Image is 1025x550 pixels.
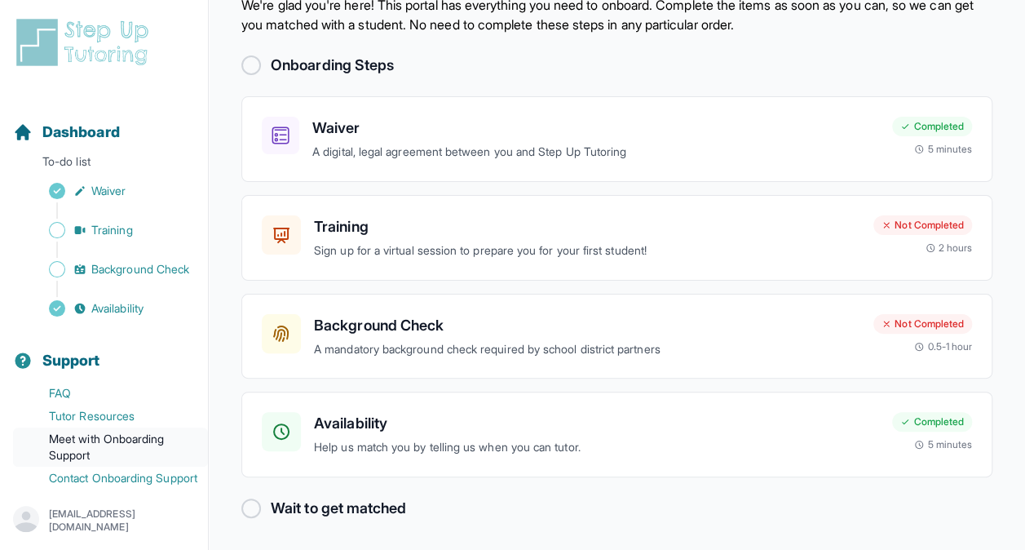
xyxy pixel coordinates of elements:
[314,215,860,238] h3: Training
[873,215,972,235] div: Not Completed
[314,340,860,359] p: A mandatory background check required by school district partners
[13,506,195,535] button: [EMAIL_ADDRESS][DOMAIN_NAME]
[13,428,208,467] a: Meet with Onboarding Support
[914,340,972,353] div: 0.5-1 hour
[314,412,879,435] h3: Availability
[892,412,972,432] div: Completed
[42,121,120,144] span: Dashboard
[13,405,208,428] a: Tutor Resources
[271,497,406,520] h2: Wait to get matched
[91,183,126,199] span: Waiver
[13,297,208,320] a: Availability
[91,300,144,317] span: Availability
[241,96,992,182] a: WaiverA digital, legal agreement between you and Step Up TutoringCompleted5 minutes
[13,382,208,405] a: FAQ
[314,242,860,260] p: Sign up for a virtual session to prepare you for your first student!
[241,195,992,281] a: TrainingSign up for a virtual session to prepare you for your first student!Not Completed2 hours
[91,222,133,238] span: Training
[49,508,195,534] p: [EMAIL_ADDRESS][DOMAIN_NAME]
[13,467,208,490] a: Contact Onboarding Support
[312,117,879,140] h3: Waiver
[13,121,120,144] a: Dashboard
[892,117,972,136] div: Completed
[13,180,208,202] a: Waiver
[271,54,394,77] h2: Onboarding Steps
[241,392,992,477] a: AvailabilityHelp us match you by telling us when you can tutor.Completed5 minutes
[7,95,201,150] button: Dashboard
[13,16,158,69] img: logo
[312,143,879,162] p: A digital, legal agreement between you and Step Up Tutoring
[91,261,189,277] span: Background Check
[42,349,100,372] span: Support
[926,242,973,255] div: 2 hours
[13,219,208,242] a: Training
[241,294,992,379] a: Background CheckA mandatory background check required by school district partnersNot Completed0.5...
[314,438,879,457] p: Help us match you by telling us when you can tutor.
[314,314,860,337] h3: Background Check
[873,314,972,334] div: Not Completed
[7,323,201,379] button: Support
[914,438,972,451] div: 5 minutes
[914,143,972,156] div: 5 minutes
[7,153,201,176] p: To-do list
[13,258,208,281] a: Background Check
